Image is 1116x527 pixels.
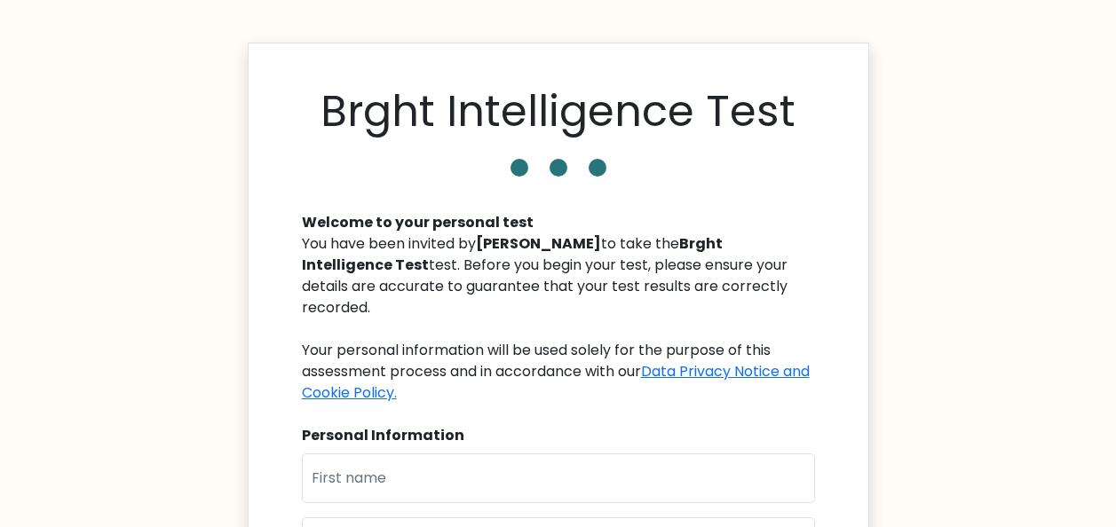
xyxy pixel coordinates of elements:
div: Personal Information [302,425,815,446]
div: You have been invited by to take the test. Before you begin your test, please ensure your details... [302,233,815,404]
h1: Brght Intelligence Test [321,86,795,138]
a: Data Privacy Notice and Cookie Policy. [302,361,810,403]
div: Welcome to your personal test [302,212,815,233]
b: Brght Intelligence Test [302,233,723,275]
b: [PERSON_NAME] [476,233,601,254]
input: First name [302,453,815,503]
